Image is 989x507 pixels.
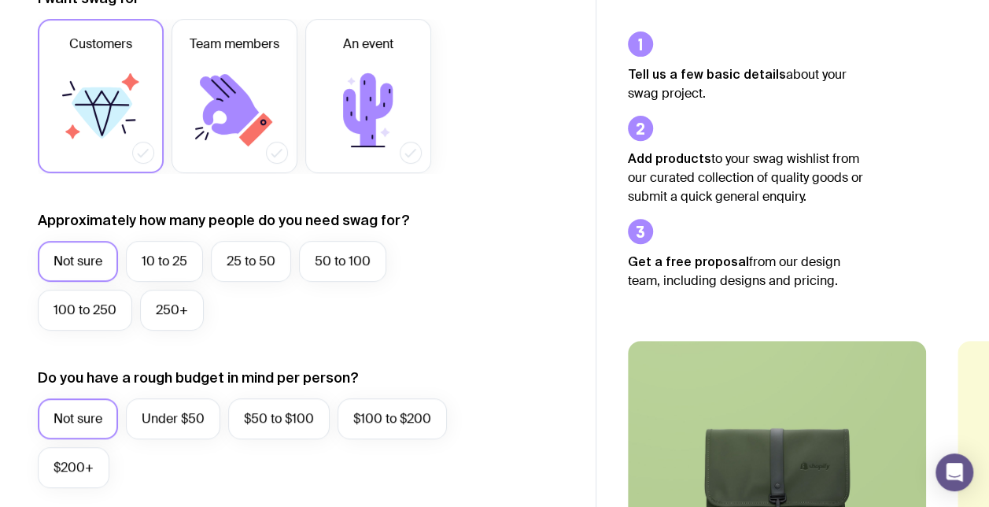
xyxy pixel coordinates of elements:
[38,290,132,331] label: 100 to 250
[38,241,118,282] label: Not sure
[628,149,864,206] p: to your swag wishlist from our curated collection of quality goods or submit a quick general enqu...
[628,254,749,268] strong: Get a free proposal
[343,35,393,54] span: An event
[140,290,204,331] label: 250+
[126,241,203,282] label: 10 to 25
[628,65,864,103] p: about your swag project.
[38,211,410,230] label: Approximately how many people do you need swag for?
[38,368,359,387] label: Do you have a rough budget in mind per person?
[126,398,220,439] label: Under $50
[935,453,973,491] div: Open Intercom Messenger
[190,35,279,54] span: Team members
[211,241,291,282] label: 25 to 50
[299,241,386,282] label: 50 to 100
[228,398,330,439] label: $50 to $100
[338,398,447,439] label: $100 to $200
[628,67,786,81] strong: Tell us a few basic details
[628,151,711,165] strong: Add products
[628,252,864,291] p: from our design team, including designs and pricing.
[69,35,132,54] span: Customers
[38,398,118,439] label: Not sure
[38,447,109,488] label: $200+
